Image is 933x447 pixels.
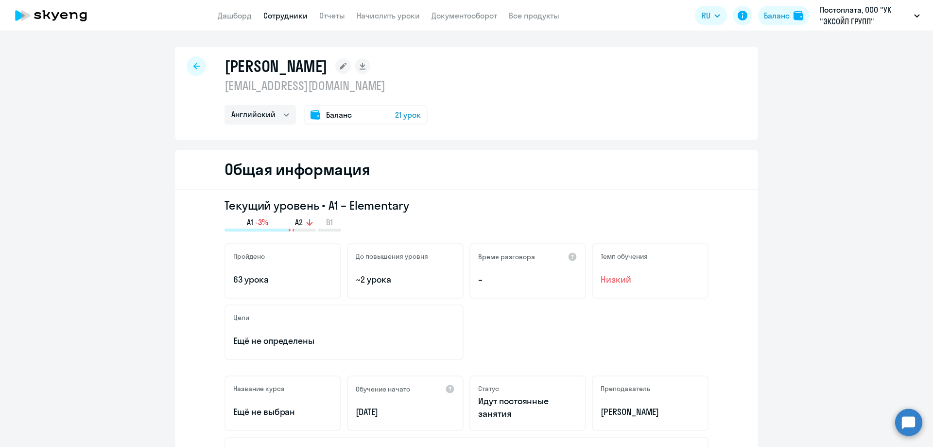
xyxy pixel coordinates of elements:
[432,11,497,20] a: Документооборот
[295,217,303,228] span: A2
[225,56,328,76] h1: [PERSON_NAME]
[233,384,285,393] h5: Название курса
[356,273,455,286] p: ~2 урока
[601,252,648,261] h5: Темп обучения
[225,197,708,213] h3: Текущий уровень • A1 – Elementary
[702,10,710,21] span: RU
[247,217,253,228] span: A1
[820,4,910,27] p: Постоплата, ООО "УК "ЭКСОЙЛ ГРУПП"
[478,273,577,286] p: –
[326,109,352,121] span: Баланс
[357,11,420,20] a: Начислить уроки
[794,11,803,20] img: balance
[695,6,727,25] button: RU
[233,406,332,418] p: Ещё не выбран
[218,11,252,20] a: Дашборд
[601,273,700,286] span: Низкий
[326,217,333,228] span: B1
[319,11,345,20] a: Отчеты
[356,406,455,418] p: [DATE]
[225,78,428,93] p: [EMAIL_ADDRESS][DOMAIN_NAME]
[233,252,265,261] h5: Пройдено
[233,313,249,322] h5: Цели
[225,160,370,179] h2: Общая информация
[263,11,308,20] a: Сотрудники
[478,384,499,393] h5: Статус
[478,395,577,420] p: Идут постоянные занятия
[356,385,410,393] h5: Обучение начато
[478,252,535,261] h5: Время разговора
[509,11,559,20] a: Все продукты
[758,6,809,25] button: Балансbalance
[601,384,650,393] h5: Преподаватель
[815,4,925,27] button: Постоплата, ООО "УК "ЭКСОЙЛ ГРУПП"
[601,406,700,418] p: [PERSON_NAME]
[764,10,790,21] div: Баланс
[356,252,428,261] h5: До повышения уровня
[233,273,332,286] p: 63 урока
[255,217,268,228] span: -3%
[233,335,455,347] p: Ещё не определены
[395,109,421,121] span: 21 урок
